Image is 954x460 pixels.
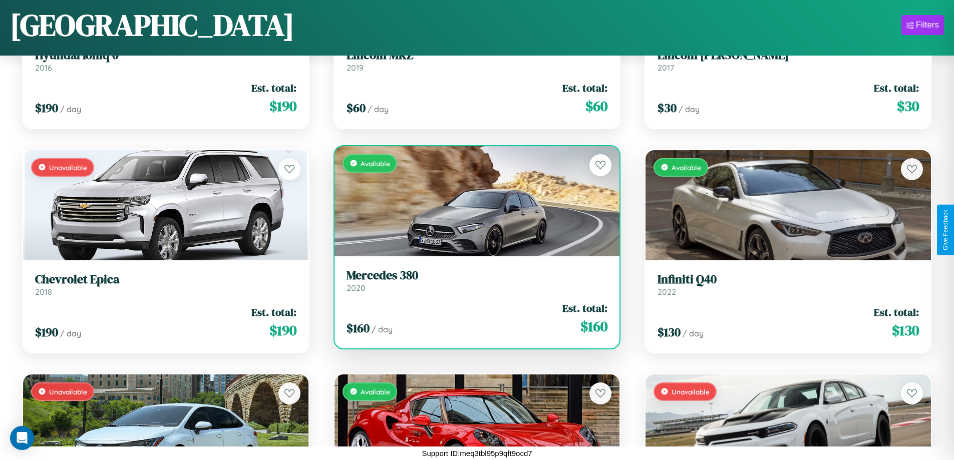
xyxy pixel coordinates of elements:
[347,48,608,73] a: Lincoln MKZ2019
[422,446,532,460] p: Support ID: meq3tbl95p9qft9ocd7
[251,305,296,319] span: Est. total:
[658,324,681,340] span: $ 130
[658,63,674,73] span: 2017
[658,100,677,116] span: $ 30
[585,96,607,116] span: $ 60
[347,63,364,73] span: 2019
[901,15,944,35] button: Filters
[10,5,294,46] h1: [GEOGRAPHIC_DATA]
[874,81,919,95] span: Est. total:
[658,287,676,297] span: 2022
[347,283,366,293] span: 2020
[35,287,52,297] span: 2018
[35,48,296,73] a: Hyundai Ioniq 62016
[49,163,87,172] span: Unavailable
[10,426,34,450] div: Open Intercom Messenger
[347,100,366,116] span: $ 60
[269,96,296,116] span: $ 190
[347,268,608,293] a: Mercedes 3802020
[658,272,919,297] a: Infiniti Q402022
[269,320,296,340] span: $ 190
[60,104,81,114] span: / day
[562,301,607,315] span: Est. total:
[35,100,58,116] span: $ 190
[347,268,608,283] h3: Mercedes 380
[35,272,296,287] h3: Chevrolet Epica
[874,305,919,319] span: Est. total:
[658,272,919,287] h3: Infiniti Q40
[892,320,919,340] span: $ 130
[897,96,919,116] span: $ 30
[658,48,919,63] h3: Lincoln [PERSON_NAME]
[361,387,390,396] span: Available
[347,320,370,336] span: $ 160
[679,104,700,114] span: / day
[562,81,607,95] span: Est. total:
[658,48,919,73] a: Lincoln [PERSON_NAME]2017
[251,81,296,95] span: Est. total:
[368,104,389,114] span: / day
[672,387,710,396] span: Unavailable
[35,63,52,73] span: 2016
[942,210,949,250] div: Give Feedback
[35,272,296,297] a: Chevrolet Epica2018
[60,328,81,338] span: / day
[361,159,390,168] span: Available
[580,316,607,336] span: $ 160
[683,328,704,338] span: / day
[916,20,939,30] div: Filters
[49,387,87,396] span: Unavailable
[35,324,58,340] span: $ 190
[672,163,701,172] span: Available
[35,48,296,63] h3: Hyundai Ioniq 6
[347,48,608,63] h3: Lincoln MKZ
[372,324,393,334] span: / day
